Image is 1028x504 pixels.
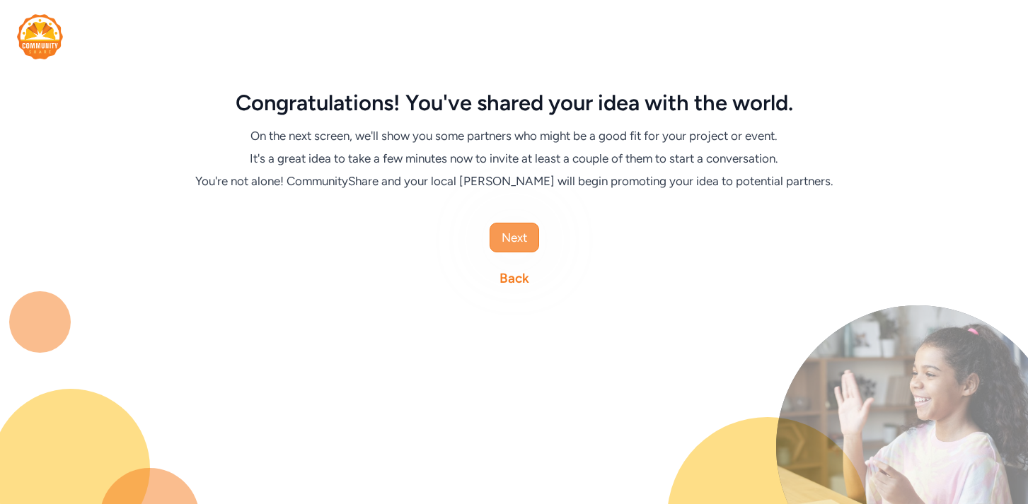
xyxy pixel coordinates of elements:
[502,229,527,246] span: Next
[490,223,539,252] button: Next
[180,150,848,167] div: It's a great idea to take a few minutes now to invite at least a couple of them to start a conver...
[180,127,848,144] div: On the next screen, we'll show you some partners who might be a good fit for your project or event.
[499,269,529,288] a: Back
[180,90,848,116] div: Congratulations! You've shared your idea with the world.
[180,172,848,189] div: You're not alone! CommunityShare and your local [PERSON_NAME] will begin promoting your idea to p...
